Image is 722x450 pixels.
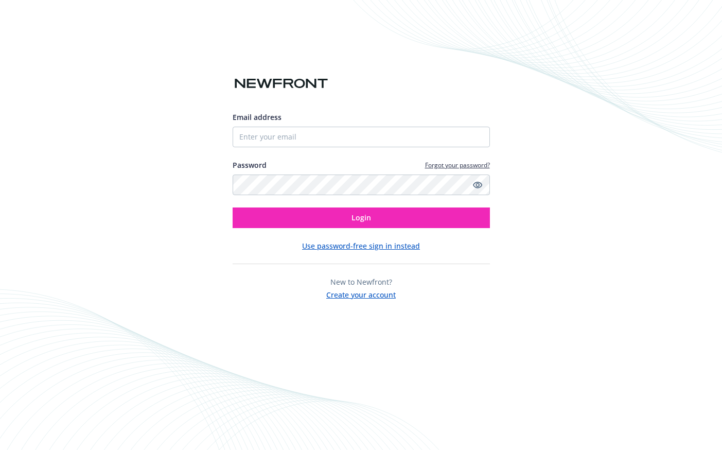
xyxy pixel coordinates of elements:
[302,240,420,251] button: Use password-free sign in instead
[233,175,490,195] input: Enter your password
[471,179,484,191] a: Show password
[351,213,371,222] span: Login
[326,287,396,300] button: Create your account
[233,127,490,147] input: Enter your email
[330,277,392,287] span: New to Newfront?
[233,112,281,122] span: Email address
[233,75,330,93] img: Newfront logo
[425,161,490,169] a: Forgot your password?
[233,207,490,228] button: Login
[233,160,267,170] label: Password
